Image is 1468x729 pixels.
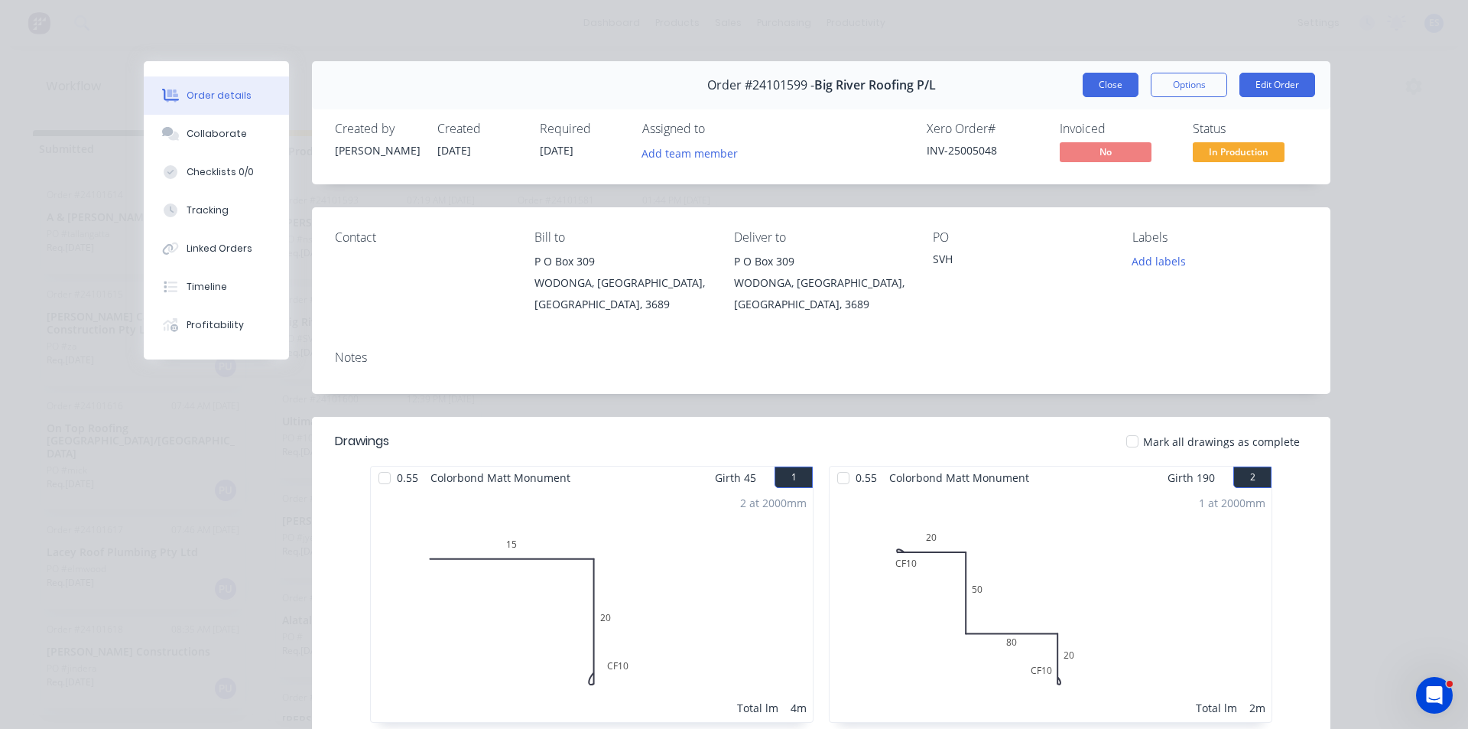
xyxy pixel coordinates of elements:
div: Labels [1132,230,1307,245]
button: Add labels [1124,251,1194,272]
button: Linked Orders [144,229,289,268]
span: Girth 190 [1168,467,1215,489]
button: Timeline [144,268,289,306]
div: P O Box 309 [734,251,909,272]
div: PO [933,230,1108,245]
button: 2 [1233,467,1272,488]
span: Colorbond Matt Monument [424,467,576,489]
button: Add team member [642,142,746,163]
div: 1 at 2000mm [1199,495,1265,511]
button: Close [1083,73,1138,97]
div: Notes [335,350,1307,365]
div: 4m [791,700,807,716]
div: Collaborate [187,127,247,141]
button: Add team member [634,142,746,163]
div: WODONGA, [GEOGRAPHIC_DATA], [GEOGRAPHIC_DATA], 3689 [734,272,909,315]
span: [DATE] [437,143,471,158]
div: 2m [1249,700,1265,716]
button: 1 [775,467,813,488]
iframe: Intercom live chat [1416,677,1453,714]
div: Assigned to [642,122,795,136]
div: INV-25005048 [927,142,1041,158]
span: 0.55 [391,467,424,489]
span: Big River Roofing P/L [814,78,936,93]
span: Order #24101599 - [707,78,814,93]
span: [DATE] [540,143,573,158]
div: Status [1193,122,1307,136]
button: Collaborate [144,115,289,153]
div: Total lm [1196,700,1237,716]
span: Girth 45 [715,467,756,489]
div: Linked Orders [187,242,252,255]
span: Mark all drawings as complete [1143,434,1300,450]
div: Checklists 0/0 [187,165,254,179]
button: Order details [144,76,289,115]
button: In Production [1193,142,1284,165]
div: Profitability [187,318,244,332]
div: Invoiced [1060,122,1174,136]
div: Drawings [335,432,389,451]
div: Deliver to [734,230,909,245]
div: P O Box 309 [534,251,710,272]
div: Created [437,122,521,136]
button: Checklists 0/0 [144,153,289,191]
div: Bill to [534,230,710,245]
span: No [1060,142,1151,161]
button: Edit Order [1239,73,1315,97]
span: Colorbond Matt Monument [883,467,1035,489]
div: 2 at 2000mm [740,495,807,511]
button: Profitability [144,306,289,344]
div: Total lm [737,700,778,716]
span: In Production [1193,142,1284,161]
div: WODONGA, [GEOGRAPHIC_DATA], [GEOGRAPHIC_DATA], 3689 [534,272,710,315]
div: Xero Order # [927,122,1041,136]
div: SVH [933,251,1108,272]
div: Contact [335,230,510,245]
button: Options [1151,73,1227,97]
div: P O Box 309WODONGA, [GEOGRAPHIC_DATA], [GEOGRAPHIC_DATA], 3689 [534,251,710,315]
div: Timeline [187,280,227,294]
div: [PERSON_NAME] [335,142,419,158]
div: Created by [335,122,419,136]
div: 015CF10202 at 2000mmTotal lm4m [371,489,813,722]
button: Tracking [144,191,289,229]
span: 0.55 [849,467,883,489]
div: P O Box 309WODONGA, [GEOGRAPHIC_DATA], [GEOGRAPHIC_DATA], 3689 [734,251,909,315]
div: Tracking [187,203,229,217]
div: Order details [187,89,252,103]
div: 0CF10205080CF10201 at 2000mmTotal lm2m [830,489,1272,722]
div: Required [540,122,624,136]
